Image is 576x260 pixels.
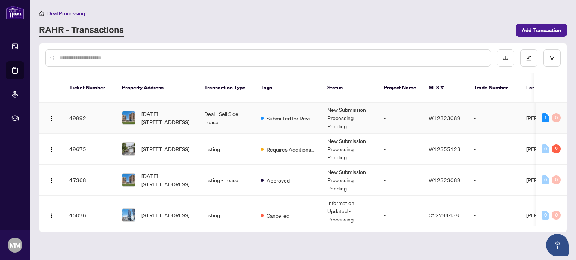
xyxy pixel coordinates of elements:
td: - [378,103,423,134]
span: [STREET_ADDRESS] [141,145,189,153]
th: MLS # [423,73,468,103]
span: W12323089 [429,114,460,121]
div: 0 [542,144,549,153]
th: Trade Number [468,73,520,103]
span: Requires Additional Docs [267,145,315,153]
img: thumbnail-img [122,209,135,221]
button: Logo [45,209,57,221]
span: edit [526,55,531,61]
img: thumbnail-img [122,143,135,155]
button: Logo [45,174,57,186]
button: Open asap [546,234,568,256]
div: 0 [542,211,549,220]
td: - [468,103,520,134]
td: - [378,165,423,196]
span: download [503,55,508,61]
td: 47368 [63,165,116,196]
td: Information Updated - Processing Pending [321,196,378,235]
img: Logo [48,178,54,184]
img: thumbnail-img [122,111,135,124]
button: edit [520,49,537,67]
img: logo [6,6,24,19]
td: Listing [198,134,255,165]
td: - [468,196,520,235]
a: RAHR - Transactions [39,24,124,37]
span: [STREET_ADDRESS] [141,211,189,219]
span: Approved [267,176,290,184]
span: Submitted for Review [267,114,315,122]
span: [DATE][STREET_ADDRESS] [141,172,192,188]
td: - [468,165,520,196]
th: Project Name [378,73,423,103]
span: C12294438 [429,212,459,218]
span: MM [9,240,21,250]
button: Add Transaction [516,24,567,37]
td: 45076 [63,196,116,235]
td: Deal - Sell Side Lease [198,103,255,134]
button: download [497,49,514,67]
div: 1 [542,113,549,122]
td: 49992 [63,103,116,134]
td: - [378,134,423,165]
img: Logo [48,116,54,122]
img: Logo [48,147,54,153]
td: - [378,196,423,235]
th: Tags [255,73,321,103]
button: filter [543,49,561,67]
td: New Submission - Processing Pending [321,134,378,165]
td: 49675 [63,134,116,165]
td: New Submission - Processing Pending [321,165,378,196]
span: Cancelled [267,211,289,220]
span: [DATE][STREET_ADDRESS] [141,110,192,126]
img: Logo [48,213,54,219]
th: Property Address [116,73,198,103]
img: thumbnail-img [122,174,135,186]
td: Listing - Lease [198,165,255,196]
span: filter [549,55,555,61]
td: Listing [198,196,255,235]
div: 2 [552,144,561,153]
th: Transaction Type [198,73,255,103]
button: Logo [45,143,57,155]
div: 0 [552,113,561,122]
div: 0 [542,175,549,184]
th: Ticket Number [63,73,116,103]
div: 0 [552,175,561,184]
div: 0 [552,211,561,220]
th: Status [321,73,378,103]
span: home [39,11,44,16]
span: W12323089 [429,177,460,183]
span: Add Transaction [522,24,561,36]
span: Deal Processing [47,10,85,17]
span: W12355123 [429,146,460,152]
button: Logo [45,112,57,124]
td: New Submission - Processing Pending [321,103,378,134]
td: - [468,134,520,165]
